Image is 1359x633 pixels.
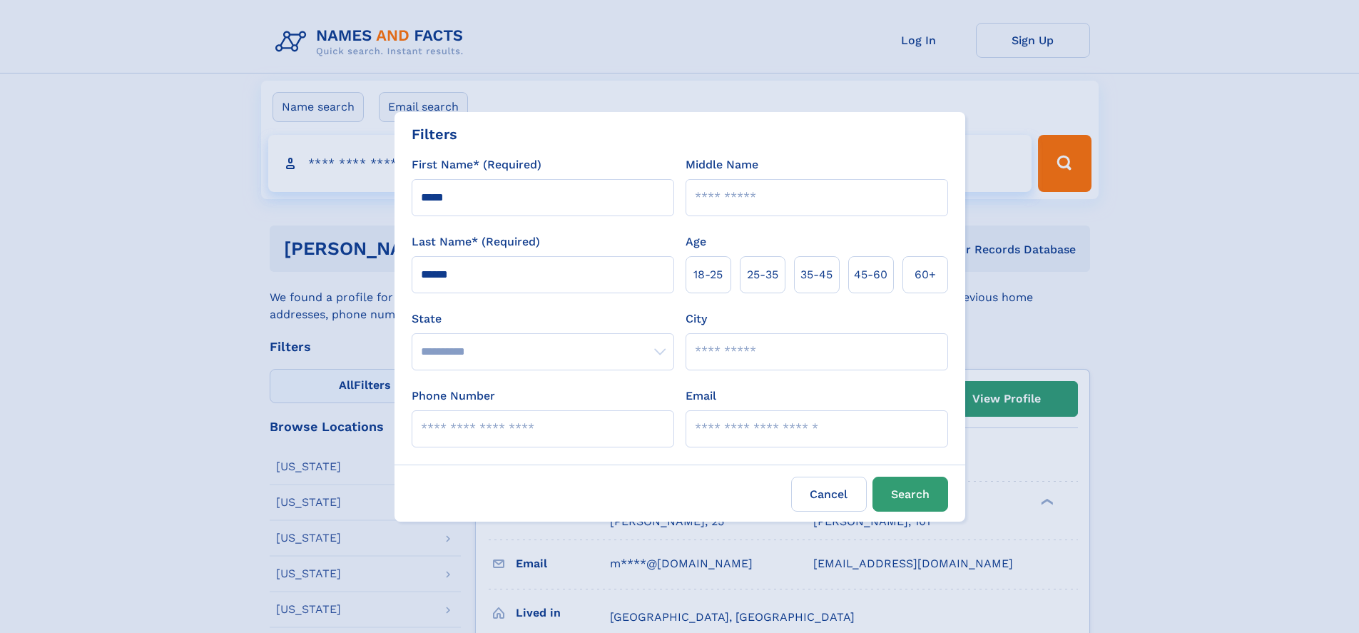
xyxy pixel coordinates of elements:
[412,123,457,145] div: Filters
[412,233,540,250] label: Last Name* (Required)
[686,310,707,328] label: City
[915,266,936,283] span: 60+
[412,388,495,405] label: Phone Number
[412,156,541,173] label: First Name* (Required)
[412,310,674,328] label: State
[800,266,833,283] span: 35‑45
[791,477,867,512] label: Cancel
[686,233,706,250] label: Age
[872,477,948,512] button: Search
[686,156,758,173] label: Middle Name
[693,266,723,283] span: 18‑25
[747,266,778,283] span: 25‑35
[854,266,887,283] span: 45‑60
[686,388,716,405] label: Email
